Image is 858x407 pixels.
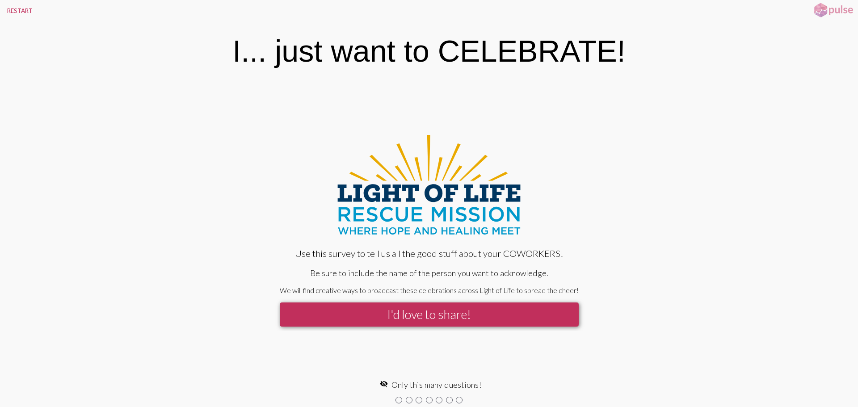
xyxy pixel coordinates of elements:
div: I... just want to CELEBRATE! [232,34,626,68]
button: I'd love to share! [280,302,579,326]
div: We will find creative ways to broadcast these celebrations across Light of Life to spread the cheer! [280,286,579,294]
span: Only this many questions! [391,380,482,390]
div: Be sure to include the name of the person you want to acknowledge. [280,268,579,278]
img: Light-of-Life_Full_RGB.svg [328,126,530,243]
img: pulsehorizontalsmall.png [811,2,856,18]
div: Use this survey to tell us all the good stuff about your COWORKERS! [280,248,579,259]
mat-icon: visibility_off [380,380,388,388]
